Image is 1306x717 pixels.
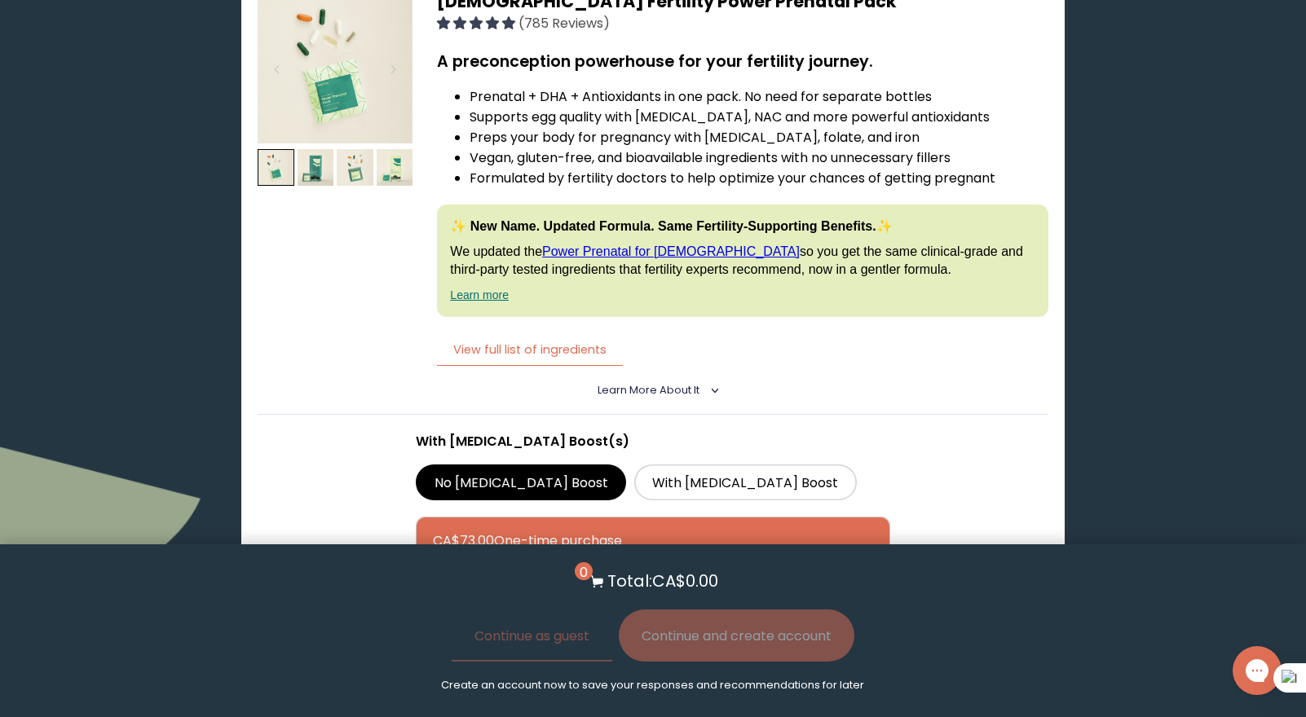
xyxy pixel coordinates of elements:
[470,168,1048,188] li: Formulated by fertility doctors to help optimize your chances of getting pregnant
[575,562,593,580] span: 0
[704,386,719,394] i: <
[619,609,854,662] button: Continue and create account
[437,333,623,367] button: View full list of ingredients
[416,431,890,451] p: With [MEDICAL_DATA] Boost(s)
[542,244,800,258] a: Power Prenatal for [DEMOGRAPHIC_DATA]
[450,219,892,233] strong: ✨ New Name. Updated Formula. Same Fertility-Supporting Benefits.✨
[337,149,373,186] img: thumbnail image
[1224,640,1290,701] iframe: Gorgias live chat messenger
[450,243,1035,279] p: We updated the so you get the same clinical-grade and third-party tested ingredients that fertili...
[298,149,334,186] img: thumbnail image
[437,14,518,33] span: 4.95 stars
[416,464,626,500] label: No [MEDICAL_DATA] Boost
[634,464,857,500] label: With [MEDICAL_DATA] Boost
[450,288,509,301] a: Learn more
[452,609,612,662] button: Continue as guest
[377,149,413,186] img: thumbnail image
[437,51,873,73] strong: A preconception powerhouse for your fertility journey.
[258,149,294,186] img: thumbnail image
[470,127,1048,147] li: Preps your body for pregnancy with [MEDICAL_DATA], folate, and iron
[598,383,699,397] span: Learn More About it
[598,383,708,398] summary: Learn More About it <
[441,678,864,693] p: Create an account now to save your responses and recommendations for later
[470,86,1048,107] li: Prenatal + DHA + Antioxidants in one pack. No need for separate bottles
[518,14,610,33] span: (785 Reviews)
[607,569,718,593] p: Total: CA$0.00
[470,147,1048,168] li: Vegan, gluten-free, and bioavailable ingredients with no unnecessary fillers
[470,107,1048,127] li: Supports egg quality with [MEDICAL_DATA], NAC and more powerful antioxidants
